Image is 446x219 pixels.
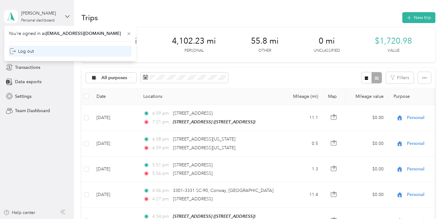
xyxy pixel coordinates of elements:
button: New trip [402,12,435,23]
span: [STREET_ADDRESS] [173,196,213,202]
p: Value [388,48,399,54]
button: Filters [386,72,414,83]
td: $0.00 [345,157,389,182]
th: Mileage (mi) [282,88,323,105]
td: $0.00 [345,182,389,208]
div: Personal dashboard [21,19,55,22]
span: 55.8 mi [251,36,279,46]
span: 4:27 pm [152,196,170,202]
p: Personal [184,48,204,54]
span: [EMAIL_ADDRESS][DOMAIN_NAME] [46,31,121,36]
span: [STREET_ADDRESS] [173,171,213,176]
span: [STREET_ADDRESS] [173,162,213,168]
td: 1.3 [282,157,323,182]
span: 0 mi [319,36,335,46]
span: Data exports [15,79,42,85]
span: 4:06 pm [152,187,170,194]
span: $1,720.98 [375,36,412,46]
button: Help center [3,209,35,216]
span: [STREET_ADDRESS] ([STREET_ADDRESS]) [173,119,255,124]
span: [STREET_ADDRESS] [173,111,213,116]
td: [DATE] [91,182,138,208]
td: $0.00 [345,105,389,131]
span: Team Dashboard [15,107,50,114]
td: [DATE] [91,157,138,182]
iframe: Everlance-gr Chat Button Frame [411,184,446,219]
span: Transactions [15,64,40,71]
p: Other [258,48,271,54]
span: [STREET_ADDRESS] ([STREET_ADDRESS]) [173,214,255,219]
th: Map [323,88,345,105]
span: All purposes [101,76,127,80]
h1: Trips [81,14,98,21]
span: 5:51 pm [152,162,170,169]
td: $0.00 [345,131,389,156]
td: 0.5 [282,131,323,156]
span: 6:59 pm [152,110,170,117]
th: Locations [138,88,282,105]
td: [DATE] [91,131,138,156]
td: 11.4 [282,182,323,208]
span: You’re signed in as [9,30,131,37]
td: [DATE] [91,105,138,131]
div: [PERSON_NAME] [21,10,60,17]
span: 3301–3331 SC-90, Conway, [GEOGRAPHIC_DATA] [173,188,273,193]
td: 11.1 [282,105,323,131]
span: 7:21 pm [152,119,170,126]
span: 6:58 pm [152,136,170,143]
span: 5:56 pm [152,170,170,177]
span: 6:59 pm [152,145,170,151]
p: Unclassified [314,48,340,54]
th: Mileage value [345,88,389,105]
span: [STREET_ADDRESS][US_STATE] [173,145,235,150]
span: Settings [15,93,32,100]
span: [STREET_ADDRESS][US_STATE] [173,136,235,142]
th: Date [91,88,138,105]
div: Log out [10,48,34,55]
span: 4,102.23 mi [172,36,216,46]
